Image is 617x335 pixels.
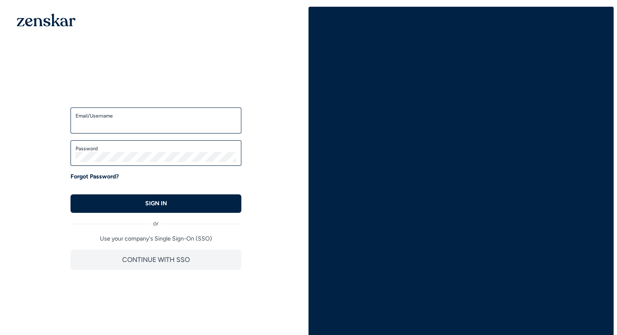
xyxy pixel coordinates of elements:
button: SIGN IN [71,194,241,213]
button: CONTINUE WITH SSO [71,250,241,270]
a: Forgot Password? [71,173,119,181]
p: SIGN IN [145,199,167,208]
div: or [71,213,241,228]
p: Use your company's Single Sign-On (SSO) [71,235,241,243]
label: Email/Username [76,113,236,119]
label: Password [76,145,236,152]
img: 1OGAJ2xQqyY4LXKgY66KYq0eOWRCkrZdAb3gUhuVAqdWPZE9SRJmCz+oDMSn4zDLXe31Ii730ItAGKgCKgCCgCikA4Av8PJUP... [17,13,76,26]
